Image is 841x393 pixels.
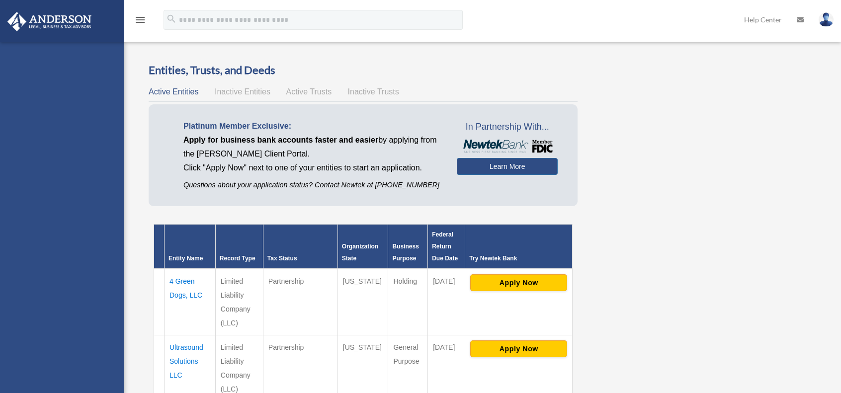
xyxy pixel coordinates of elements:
a: Learn More [457,158,558,175]
td: Partnership [263,269,337,335]
i: menu [134,14,146,26]
th: Organization State [337,225,388,269]
span: Inactive Entities [215,87,270,96]
img: User Pic [819,12,834,27]
button: Apply Now [470,274,567,291]
img: Anderson Advisors Platinum Portal [4,12,94,31]
th: Record Type [215,225,263,269]
span: Active Trusts [286,87,332,96]
span: In Partnership With... [457,119,558,135]
th: Entity Name [165,225,216,269]
p: Questions about your application status? Contact Newtek at [PHONE_NUMBER] [183,179,442,191]
th: Business Purpose [388,225,428,269]
span: Apply for business bank accounts faster and easier [183,136,378,144]
span: Active Entities [149,87,198,96]
p: by applying from the [PERSON_NAME] Client Portal. [183,133,442,161]
td: [DATE] [428,269,465,335]
td: Limited Liability Company (LLC) [215,269,263,335]
p: Click "Apply Now" next to one of your entities to start an application. [183,161,442,175]
h3: Entities, Trusts, and Deeds [149,63,578,78]
td: Holding [388,269,428,335]
td: 4 Green Dogs, LLC [165,269,216,335]
th: Tax Status [263,225,337,269]
p: Platinum Member Exclusive: [183,119,442,133]
th: Federal Return Due Date [428,225,465,269]
div: Try Newtek Bank [469,252,568,264]
img: NewtekBankLogoSM.png [462,140,553,153]
i: search [166,13,177,24]
td: [US_STATE] [337,269,388,335]
a: menu [134,17,146,26]
button: Apply Now [470,340,567,357]
span: Inactive Trusts [348,87,399,96]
